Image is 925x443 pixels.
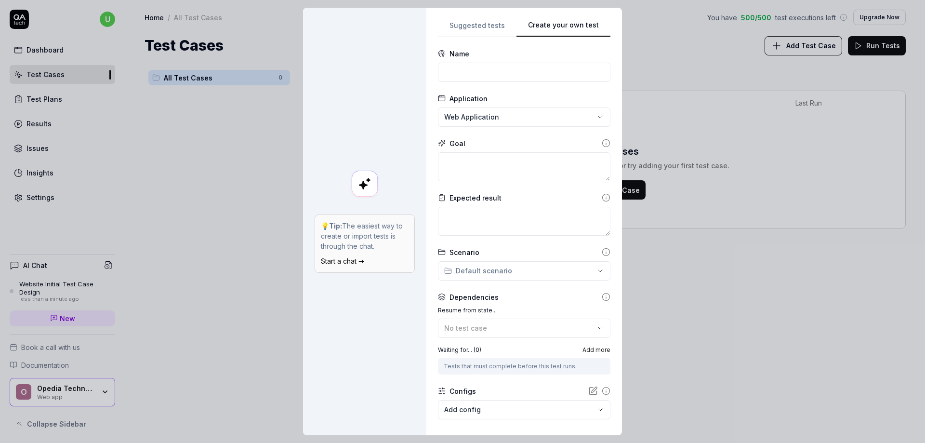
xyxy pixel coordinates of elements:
[438,306,610,315] label: Resume from state...
[438,319,610,338] button: No test case
[444,112,499,122] span: Web Application
[444,362,605,371] div: Tests that must complete before this test runs.
[582,346,610,354] span: Add more
[321,257,364,265] a: Start a chat →
[438,107,610,127] button: Web Application
[449,49,469,59] div: Name
[449,193,502,203] div: Expected result
[321,221,409,251] p: 💡 The easiest way to create or import tests is through the chat.
[449,386,476,396] div: Configs
[449,94,488,104] div: Application
[329,222,342,230] strong: Tip:
[444,324,487,332] span: No test case
[444,266,512,276] div: Default scenario
[438,261,610,281] button: Default scenario
[449,247,479,257] div: Scenario
[516,20,610,37] button: Create your own test
[438,346,481,354] label: Waiting for... ( 0 )
[438,20,516,37] button: Suggested tests
[449,138,465,148] div: Goal
[449,292,499,302] div: Dependencies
